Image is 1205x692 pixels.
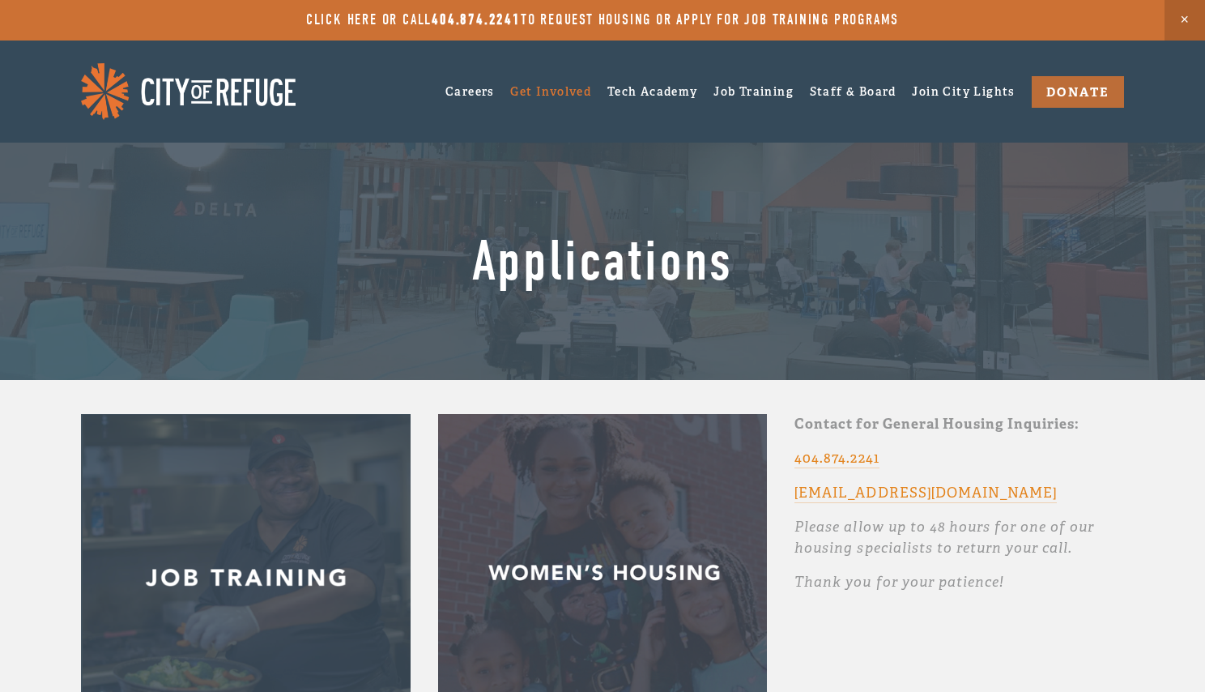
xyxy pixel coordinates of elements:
[794,518,1098,557] em: Please allow up to 48 hours for one of our housing specialists to return your call.
[510,84,591,99] a: Get Involved
[81,230,1124,293] h1: Applications
[794,450,879,468] a: 404.874.2241
[1032,76,1124,108] a: DONATE
[794,415,1079,433] strong: Contact for General Housing Inquiries:
[607,79,698,104] a: Tech Academy
[794,485,1057,503] a: [EMAIL_ADDRESS][DOMAIN_NAME]
[794,573,1003,591] em: Thank you for your patience!
[912,79,1015,104] a: Join City Lights
[713,79,794,104] a: Job Training
[810,79,896,104] a: Staff & Board
[445,79,495,104] a: Careers
[81,63,296,119] img: City of Refuge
